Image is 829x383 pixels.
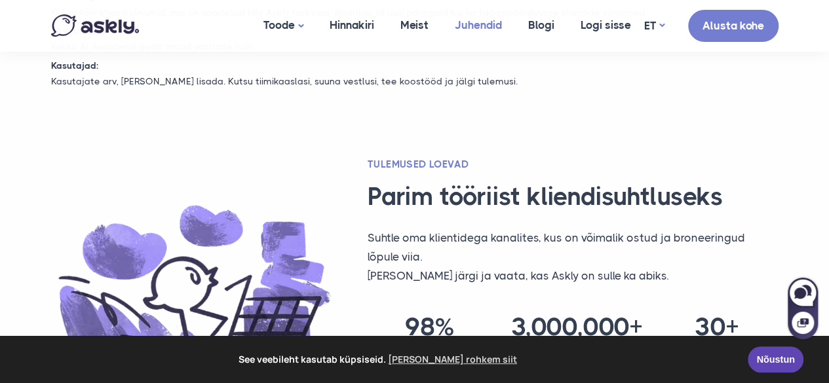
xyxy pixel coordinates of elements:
a: learn more about cookies [386,350,519,369]
p: Kasutajate arv, [PERSON_NAME] lisada. Kutsu tiimikaaslasi, suuna vestlusi, tee koostööd ja jälgi ... [41,74,788,90]
a: Nõustun [748,346,803,373]
p: Suhtle oma klientidega kanalites, kus on võimalik ostud ja broneeringud lõpule viia. [PERSON_NAME... [368,228,779,285]
a: ET [644,16,665,35]
h3: Parim tööriist kliendisuhtluseks [368,181,779,213]
iframe: Askly chat [786,275,819,340]
img: Askly [51,14,139,37]
strong: Kasutajad: [51,60,98,71]
h3: 3,000,000+ [511,312,635,343]
h3: 98% [368,312,492,343]
a: Alusta kohe [688,10,779,42]
h2: TULEMUSED LOEVAD [368,158,779,171]
h3: 30+ [655,312,779,343]
span: See veebileht kasutab küpsiseid. [19,350,739,369]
